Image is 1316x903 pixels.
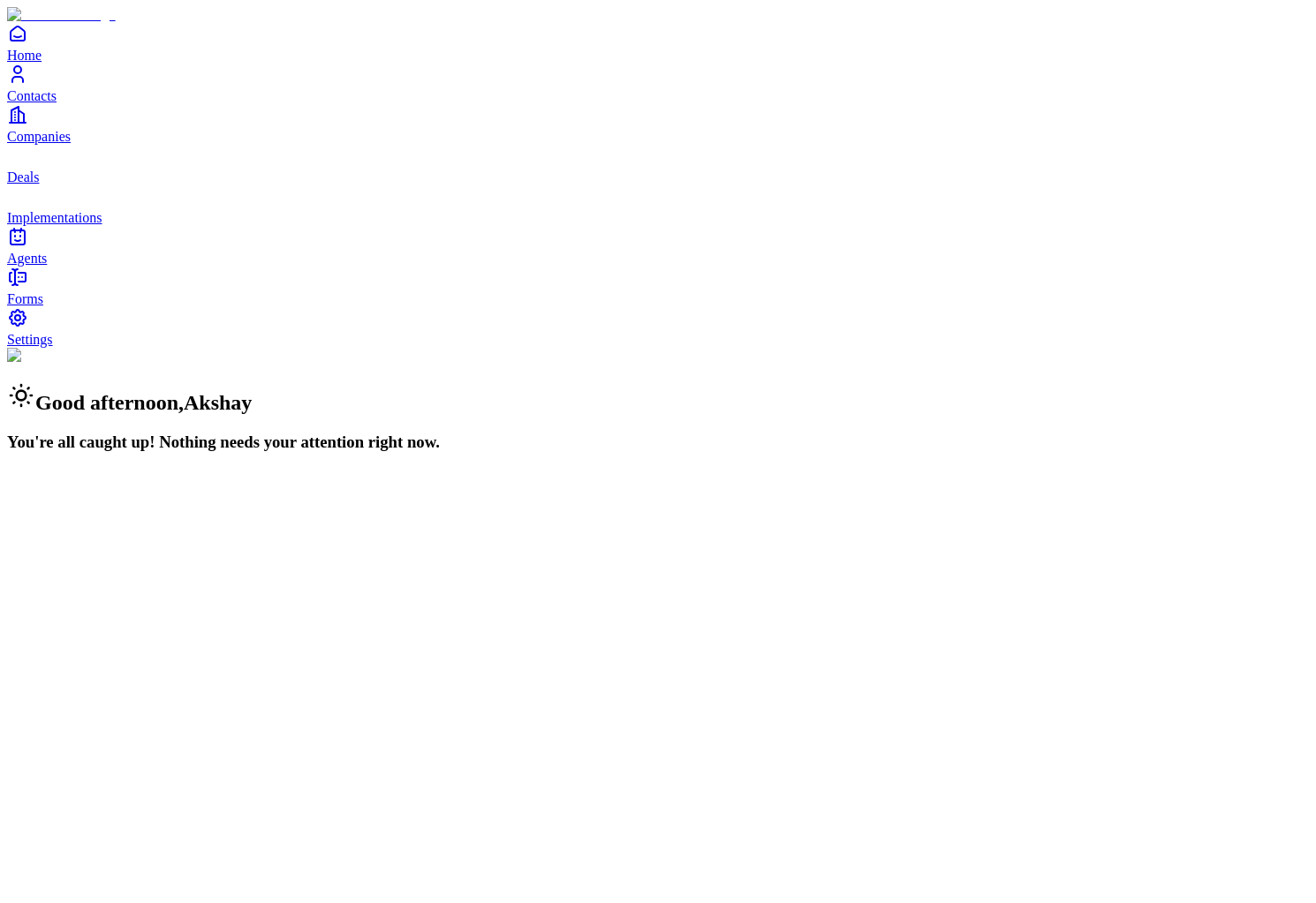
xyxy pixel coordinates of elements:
[7,267,1309,306] a: Forms
[7,185,1309,225] a: implementations
[7,251,47,266] span: Agents
[7,7,116,23] img: Item Brain Logo
[7,332,53,347] span: Settings
[7,210,102,225] span: Implementations
[7,23,1309,63] a: Home
[7,348,90,364] img: Background
[7,64,1309,103] a: Contacts
[7,145,1309,184] a: deals
[7,169,39,184] span: Deals
[7,226,1309,266] a: Agents
[7,48,42,63] span: Home
[7,433,1309,452] h3: You're all caught up! Nothing needs your attention right now.
[7,381,1309,415] h2: Good afternoon , Akshay
[7,104,1309,144] a: Companies
[7,88,57,103] span: Contacts
[7,307,1309,347] a: Settings
[7,129,71,144] span: Companies
[7,291,43,306] span: Forms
